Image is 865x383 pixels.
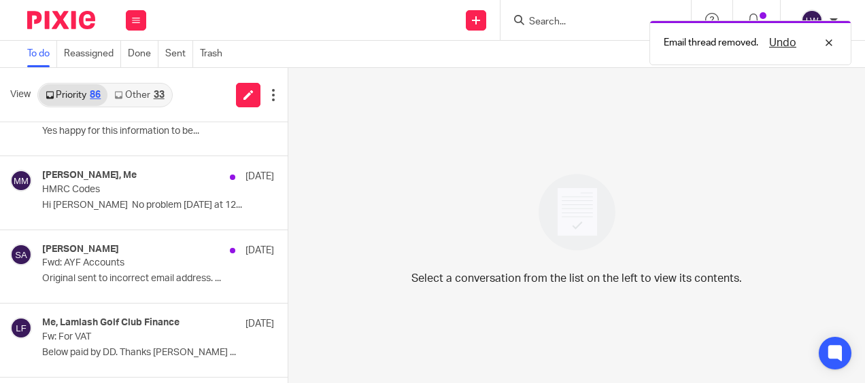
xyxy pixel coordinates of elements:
[42,184,228,196] p: HMRC Codes
[42,317,180,329] h4: Me, Lamlash Golf Club Finance
[765,35,800,51] button: Undo
[200,41,229,67] a: Trash
[42,347,274,359] p: Below paid by DD. Thanks [PERSON_NAME] ...
[27,11,95,29] img: Pixie
[42,126,274,137] p: Yes happy for this information to be...
[128,41,158,67] a: Done
[64,41,121,67] a: Reassigned
[42,257,228,269] p: Fwd: AYF Accounts
[10,244,32,266] img: svg%3E
[154,90,165,100] div: 33
[245,317,274,331] p: [DATE]
[42,331,228,343] p: Fw: For VAT
[801,10,823,31] img: svg%3E
[107,84,171,106] a: Other33
[530,165,624,259] img: image
[42,273,274,285] p: Original sent to incorrect email address. ...
[245,244,274,257] p: [DATE]
[10,317,32,339] img: svg%3E
[42,200,274,211] p: Hi [PERSON_NAME] No problem [DATE] at 12...
[245,170,274,183] p: [DATE]
[90,90,101,100] div: 86
[664,36,758,50] p: Email thread removed.
[42,170,137,181] h4: [PERSON_NAME], Me
[10,170,32,191] img: svg%3E
[411,270,742,287] p: Select a conversation from the list on the left to view its contents.
[39,84,107,106] a: Priority86
[165,41,193,67] a: Sent
[10,88,31,102] span: View
[27,41,57,67] a: To do
[42,244,119,255] h4: [PERSON_NAME]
